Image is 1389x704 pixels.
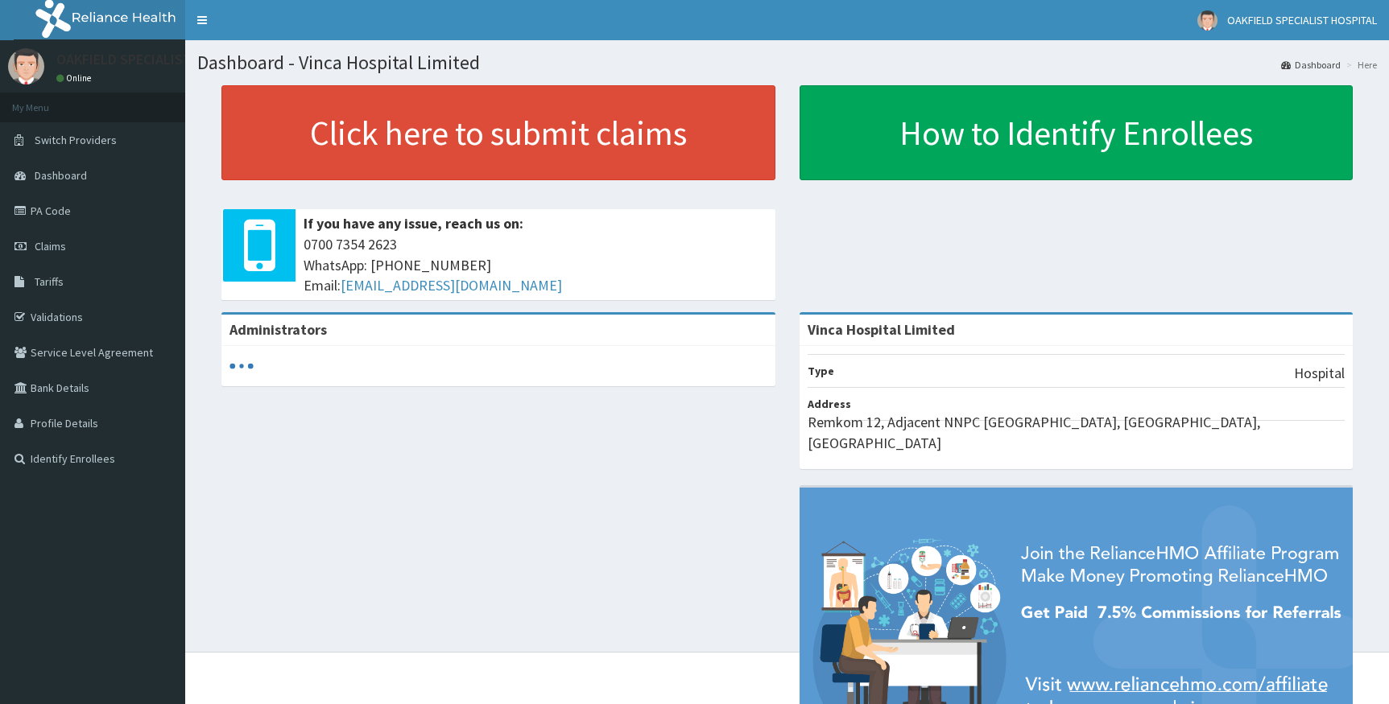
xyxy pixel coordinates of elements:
h1: Dashboard - Vinca Hospital Limited [197,52,1377,73]
svg: audio-loading [229,354,254,378]
a: Dashboard [1281,58,1341,72]
span: Claims [35,239,66,253]
img: User Image [8,48,44,84]
a: [EMAIL_ADDRESS][DOMAIN_NAME] [341,276,562,294]
p: Hospital [1294,363,1345,384]
a: How to Identify Enrollees [800,85,1354,180]
span: Dashboard [35,168,87,183]
li: Here [1342,58,1377,72]
img: User Image [1197,10,1217,31]
p: OAKFIELD SPECIALIST HOSPITAL [56,52,258,67]
span: OAKFIELD SPECIALIST HOSPITAL [1227,13,1377,27]
a: Online [56,72,95,84]
span: Switch Providers [35,133,117,147]
b: Type [808,364,834,378]
span: Tariffs [35,274,64,289]
strong: Vinca Hospital Limited [808,320,955,339]
a: Click here to submit claims [221,85,775,180]
b: Administrators [229,320,327,339]
p: Remkom 12, Adjacent NNPC [GEOGRAPHIC_DATA], [GEOGRAPHIC_DATA], [GEOGRAPHIC_DATA] [808,412,1346,453]
span: 0700 7354 2623 WhatsApp: [PHONE_NUMBER] Email: [304,234,767,296]
b: Address [808,397,851,411]
b: If you have any issue, reach us on: [304,214,523,233]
